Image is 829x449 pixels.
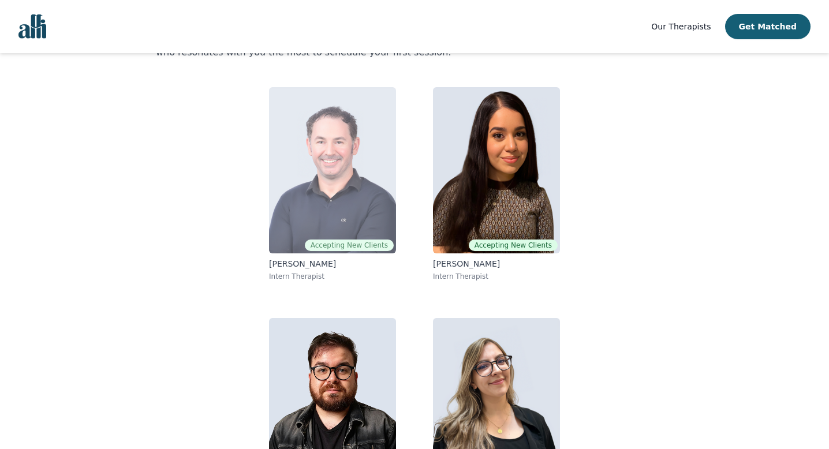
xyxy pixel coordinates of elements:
[651,22,711,31] span: Our Therapists
[725,14,811,39] button: Get Matched
[269,272,396,281] p: Intern Therapist
[651,20,711,33] a: Our Therapists
[469,240,558,251] span: Accepting New Clients
[433,258,560,270] p: [PERSON_NAME]
[269,87,396,253] img: Christopher Hillier
[433,272,560,281] p: Intern Therapist
[269,258,396,270] p: [PERSON_NAME]
[424,78,569,290] a: Heala MaudoodiAccepting New Clients[PERSON_NAME]Intern Therapist
[305,240,394,251] span: Accepting New Clients
[433,87,560,253] img: Heala Maudoodi
[18,14,46,39] img: alli logo
[260,78,405,290] a: Christopher HillierAccepting New Clients[PERSON_NAME]Intern Therapist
